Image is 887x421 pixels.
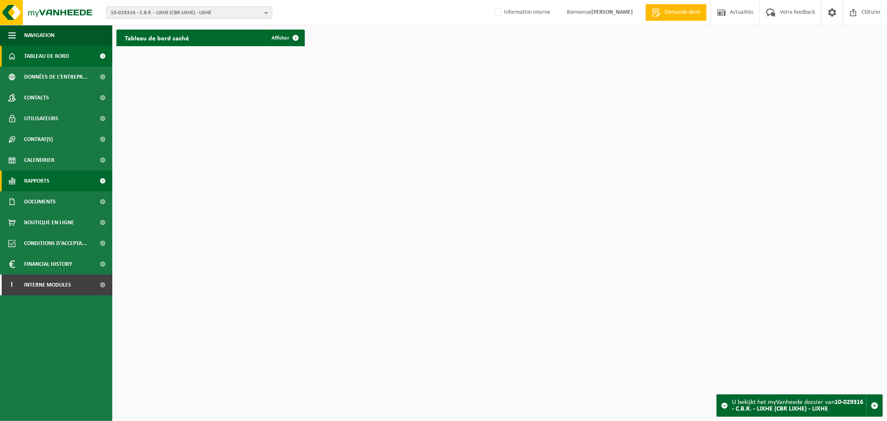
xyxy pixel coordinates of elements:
[645,4,707,21] a: Demande devis
[106,6,272,19] button: 10-029316 - C.B.R. - LIXHE (CBR LIXHE) - LIXHE
[24,275,71,295] span: Interne modules
[24,25,54,46] span: Navigation
[8,275,16,295] span: I
[24,150,54,171] span: Calendrier
[24,254,72,275] span: Financial History
[732,395,866,416] div: U bekijkt het myVanheede dossier van
[24,67,88,87] span: Données de l'entrepr...
[591,9,633,15] strong: [PERSON_NAME]
[24,233,87,254] span: Conditions d'accepta...
[24,171,49,191] span: Rapports
[492,6,550,19] label: Information interne
[732,399,863,412] strong: 10-029316 - C.B.R. - LIXHE (CBR LIXHE) - LIXHE
[662,8,702,17] span: Demande devis
[272,35,289,41] span: Afficher
[24,191,56,212] span: Documents
[116,30,197,46] h2: Tableau de bord caché
[24,87,49,108] span: Contacts
[24,212,74,233] span: Boutique en ligne
[24,46,69,67] span: Tableau de bord
[24,129,53,150] span: Contrat(s)
[111,7,261,19] span: 10-029316 - C.B.R. - LIXHE (CBR LIXHE) - LIXHE
[265,30,304,46] a: Afficher
[24,108,58,129] span: Utilisateurs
